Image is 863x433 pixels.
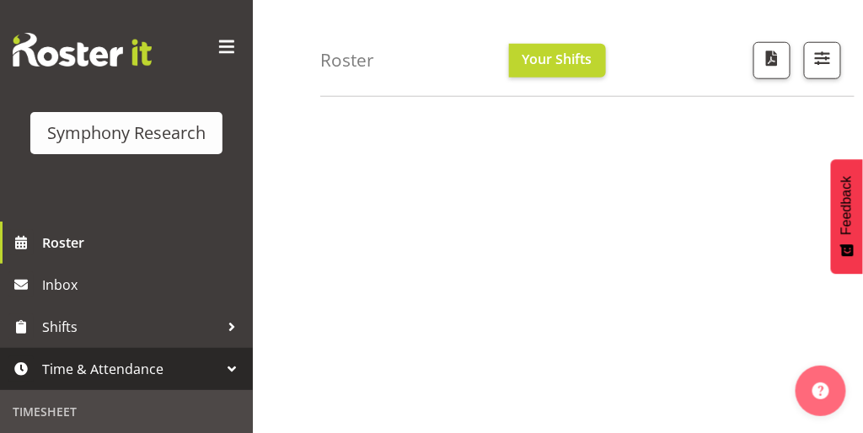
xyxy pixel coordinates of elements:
[509,44,606,78] button: Your Shifts
[804,42,841,79] button: Filter Shifts
[47,120,206,146] div: Symphony Research
[13,33,152,67] img: Rosterit website logo
[831,159,863,274] button: Feedback - Show survey
[812,382,829,399] img: help-xxl-2.png
[42,272,244,297] span: Inbox
[42,356,219,382] span: Time & Attendance
[42,230,244,255] span: Roster
[320,51,374,70] h4: Roster
[42,314,219,339] span: Shifts
[753,42,791,79] button: Download a PDF of the roster according to the set date range.
[4,394,249,429] div: Timesheet
[839,176,855,235] span: Feedback
[523,50,592,68] span: Your Shifts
